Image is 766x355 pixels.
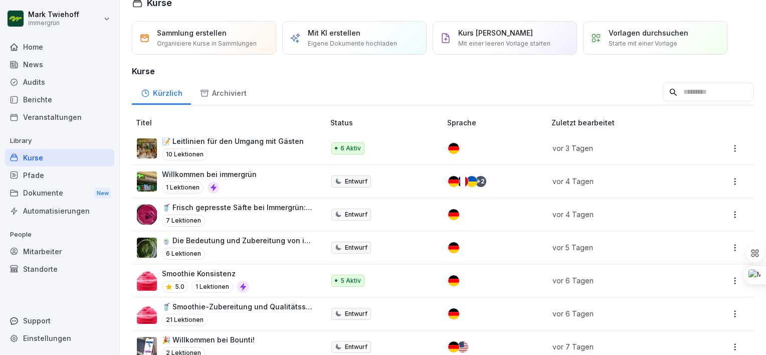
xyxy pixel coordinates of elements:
[552,341,690,352] p: vor 7 Tagen
[162,148,208,160] p: 10 Lektionen
[5,56,114,73] a: News
[162,136,304,146] p: 📝 Leitlinien für den Umgang mit Gästen
[5,149,114,166] a: Kurse
[345,177,367,186] p: Entwurf
[162,169,257,180] p: Willkommen bei immergrün
[5,243,114,260] a: Mitarbeiter
[5,329,114,347] a: Einstellungen
[308,28,360,38] p: Mit KI erstellen
[94,188,111,199] div: New
[466,176,477,187] img: ua.svg
[448,143,459,154] img: de.svg
[458,39,550,48] p: Mit einer leeren Vorlage starten
[137,205,157,225] img: r2e58yz11yo8ybege9krku6a.png
[345,210,367,219] p: Entwurf
[5,38,114,56] a: Home
[162,301,314,312] p: 🥤 Smoothie-Zubereitung und Qualitätsstandards bei immergrün
[5,91,114,108] a: Berichte
[137,238,157,258] img: v3mzz9dj9q5emoctvkhujgmn.png
[162,314,208,326] p: 21 Lektionen
[192,281,233,293] p: 1 Lektionen
[552,143,690,153] p: vor 3 Tagen
[5,260,114,278] a: Standorte
[137,171,157,192] img: svva00loomdno4b6mcj3rv92.png
[162,334,255,345] p: 🎉 Willkommen bei Bounti!
[175,282,184,291] p: 5.0
[552,209,690,220] p: vor 4 Tagen
[552,176,690,187] p: vor 4 Tagen
[447,117,547,128] p: Sprache
[448,242,459,253] img: de.svg
[162,202,314,213] p: 🥤 Frisch gepresste Säfte bei Immergrün: Qualität und Prozesse
[162,248,205,260] p: 6 Lektionen
[5,312,114,329] div: Support
[448,341,459,352] img: de.svg
[448,275,459,286] img: de.svg
[551,117,702,128] p: Zuletzt bearbeitet
[448,308,459,319] img: de.svg
[340,276,361,285] p: 5 Aktiv
[458,28,533,38] p: Kurs [PERSON_NAME]
[457,341,468,352] img: us.svg
[308,39,397,48] p: Eigene Dokumente hochladen
[345,342,367,351] p: Entwurf
[5,108,114,126] a: Veranstaltungen
[157,39,257,48] p: Organisiere Kurse in Sammlungen
[162,182,204,194] p: 1 Lektionen
[330,117,443,128] p: Status
[345,309,367,318] p: Entwurf
[552,242,690,253] p: vor 5 Tagen
[5,202,114,220] a: Automatisierungen
[457,176,468,187] img: fr.svg
[132,79,191,105] a: Kürzlich
[5,184,114,203] div: Dokumente
[162,235,314,246] p: 🍵 Die Bedeutung und Zubereitung von immergrün Matchas
[609,28,688,38] p: Vorlagen durchsuchen
[137,304,157,324] img: ulpamn7la63b47cntj6ov7ms.png
[609,39,677,48] p: Starte mit einer Vorlage
[137,138,157,158] img: a27oragryds2b2m70bpdj7ol.png
[552,275,690,286] p: vor 6 Tagen
[552,308,690,319] p: vor 6 Tagen
[448,176,459,187] img: de.svg
[5,133,114,149] p: Library
[340,144,361,153] p: 6 Aktiv
[28,11,79,19] p: Mark Twiehoff
[345,243,367,252] p: Entwurf
[28,20,79,27] p: immergrün
[475,176,486,187] div: + 2
[5,166,114,184] a: Pfade
[162,268,249,279] p: Smoothie Konsistenz
[5,227,114,243] p: People
[191,79,255,105] a: Archiviert
[132,65,754,77] h3: Kurse
[157,28,227,38] p: Sammlung erstellen
[162,215,205,227] p: 7 Lektionen
[136,117,326,128] p: Titel
[5,184,114,203] a: DokumenteNew
[5,73,114,91] a: Audits
[137,271,157,291] img: ry57mucuftmhslynm6mvb2jz.png
[448,209,459,220] img: de.svg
